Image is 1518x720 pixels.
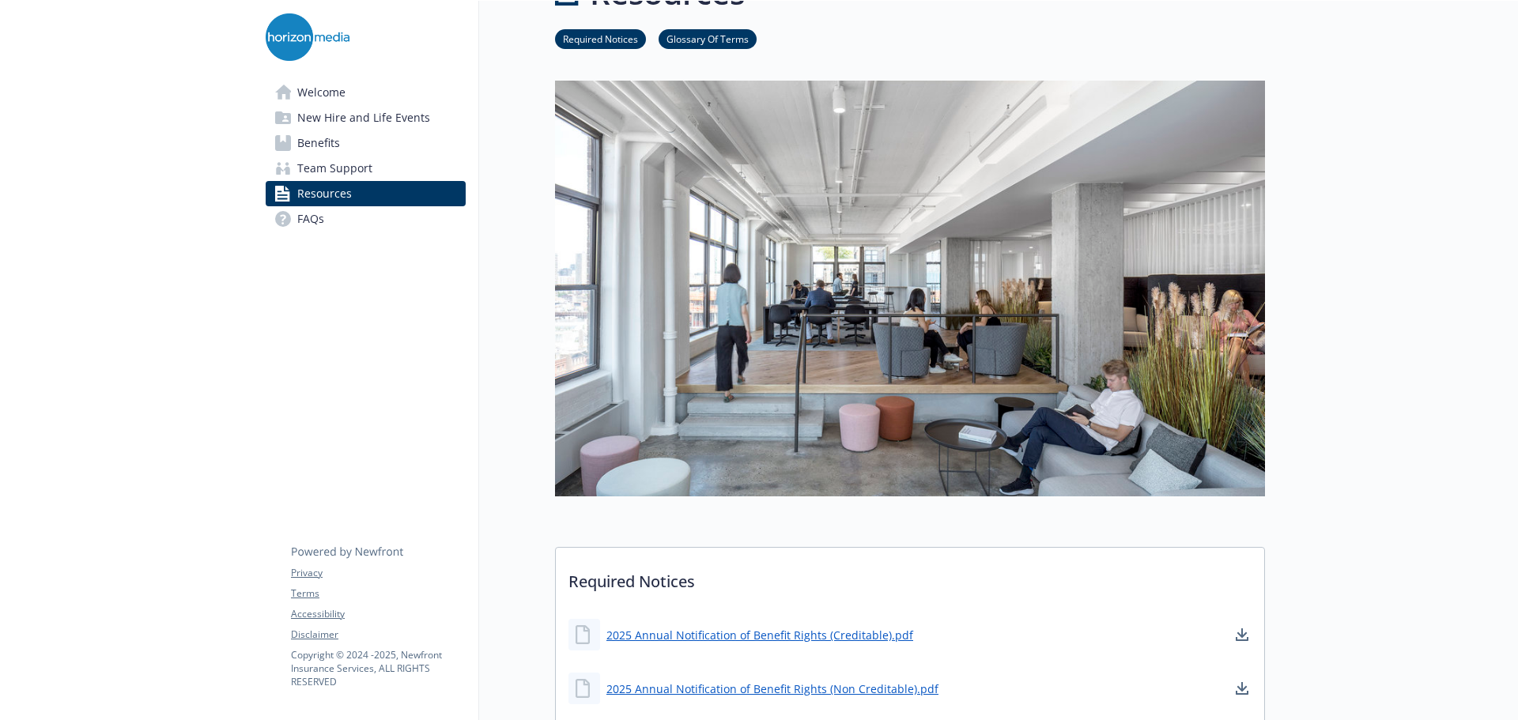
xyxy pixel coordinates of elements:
[291,566,465,580] a: Privacy
[266,105,466,130] a: New Hire and Life Events
[659,31,757,46] a: Glossary Of Terms
[297,130,340,156] span: Benefits
[297,156,372,181] span: Team Support
[555,31,646,46] a: Required Notices
[297,181,352,206] span: Resources
[1233,679,1252,698] a: download document
[266,130,466,156] a: Benefits
[1233,625,1252,644] a: download document
[606,627,913,643] a: 2025 Annual Notification of Benefit Rights (Creditable).pdf
[266,80,466,105] a: Welcome
[291,648,465,688] p: Copyright © 2024 - 2025 , Newfront Insurance Services, ALL RIGHTS RESERVED
[266,206,466,232] a: FAQs
[297,206,324,232] span: FAQs
[556,548,1264,606] p: Required Notices
[266,156,466,181] a: Team Support
[291,607,465,621] a: Accessibility
[291,586,465,601] a: Terms
[297,80,346,105] span: Welcome
[291,628,465,642] a: Disclaimer
[297,105,430,130] span: New Hire and Life Events
[266,181,466,206] a: Resources
[606,680,938,697] a: 2025 Annual Notification of Benefit Rights (Non Creditable).pdf
[555,81,1265,496] img: resources page banner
